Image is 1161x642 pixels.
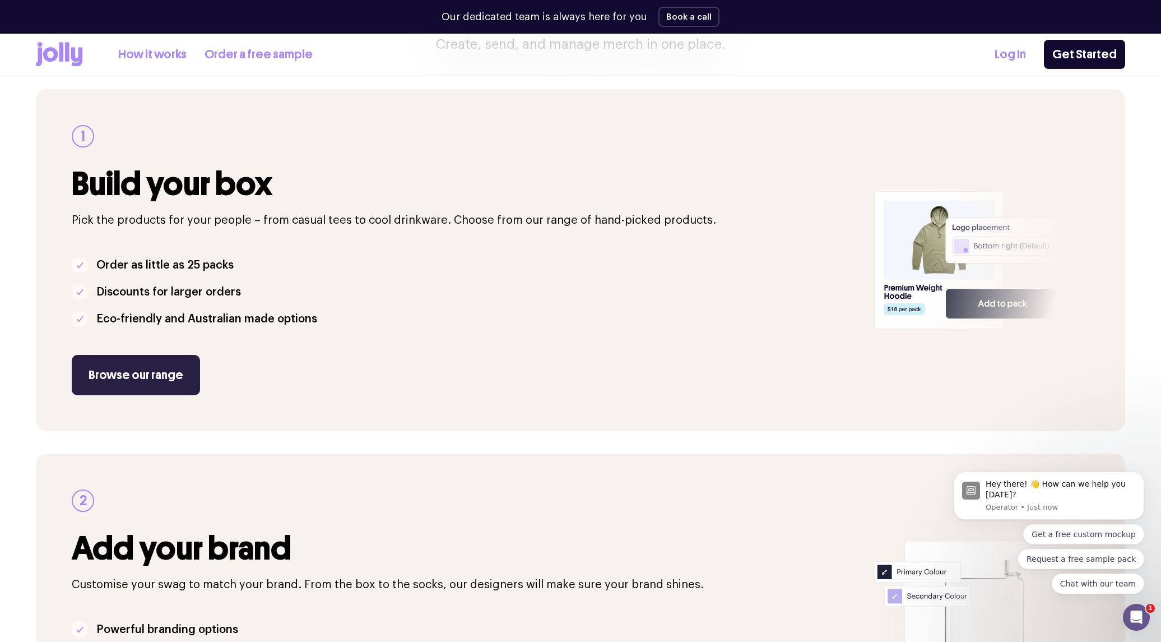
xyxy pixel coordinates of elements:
p: Our dedicated team is always here for you [442,10,647,25]
h3: Add your brand [72,530,861,567]
a: How it works [118,45,187,64]
p: Discounts for larger orders [96,283,241,301]
a: Get Started [1044,40,1125,69]
a: Log In [995,45,1026,64]
a: Order a free sample [205,45,313,64]
span: 1 [1146,604,1155,613]
h3: Build your box [72,165,861,202]
p: Eco-friendly and Australian made options [96,310,317,328]
div: 2 [72,489,94,512]
iframe: Intercom notifications message [937,458,1161,636]
a: Browse our range [72,355,200,395]
p: Order as little as 25 packs [96,256,234,274]
div: 1 [72,125,94,147]
iframe: Intercom live chat [1123,604,1150,631]
p: Pick the products for your people – from casual tees to cool drinkware. Choose from our range of ... [72,211,861,229]
p: Customise your swag to match your brand. From the box to the socks, our designers will make sure ... [72,576,861,594]
button: Book a call [658,7,719,27]
p: Powerful branding options [96,621,238,639]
